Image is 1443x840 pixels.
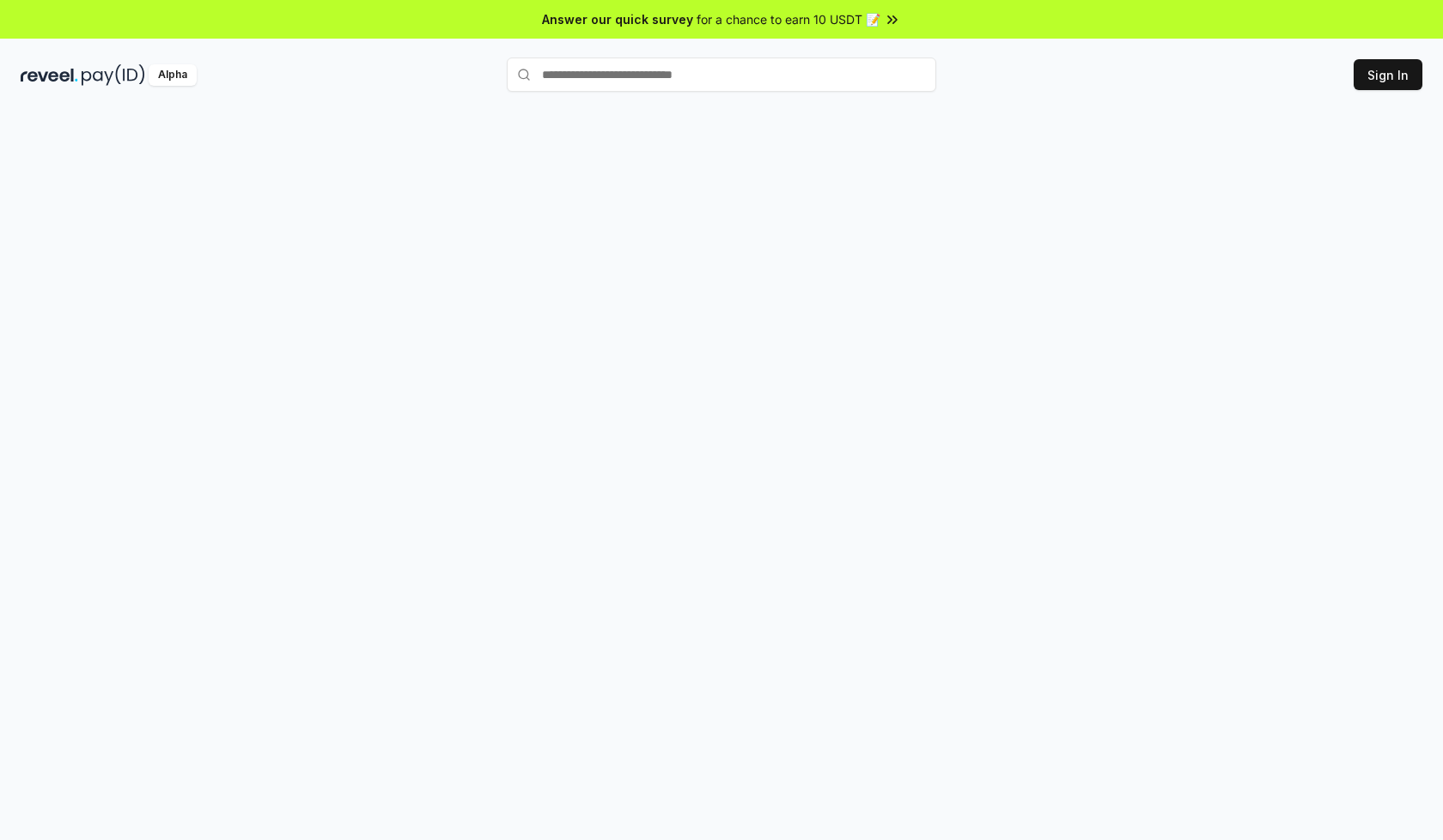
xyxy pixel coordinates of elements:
[149,64,197,86] div: Alpha
[21,64,78,86] img: reveel_dark
[697,10,880,28] span: for a chance to earn 10 USDT 📝
[1354,59,1422,90] button: Sign In
[82,64,145,86] img: pay_id
[542,10,693,28] span: Answer our quick survey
